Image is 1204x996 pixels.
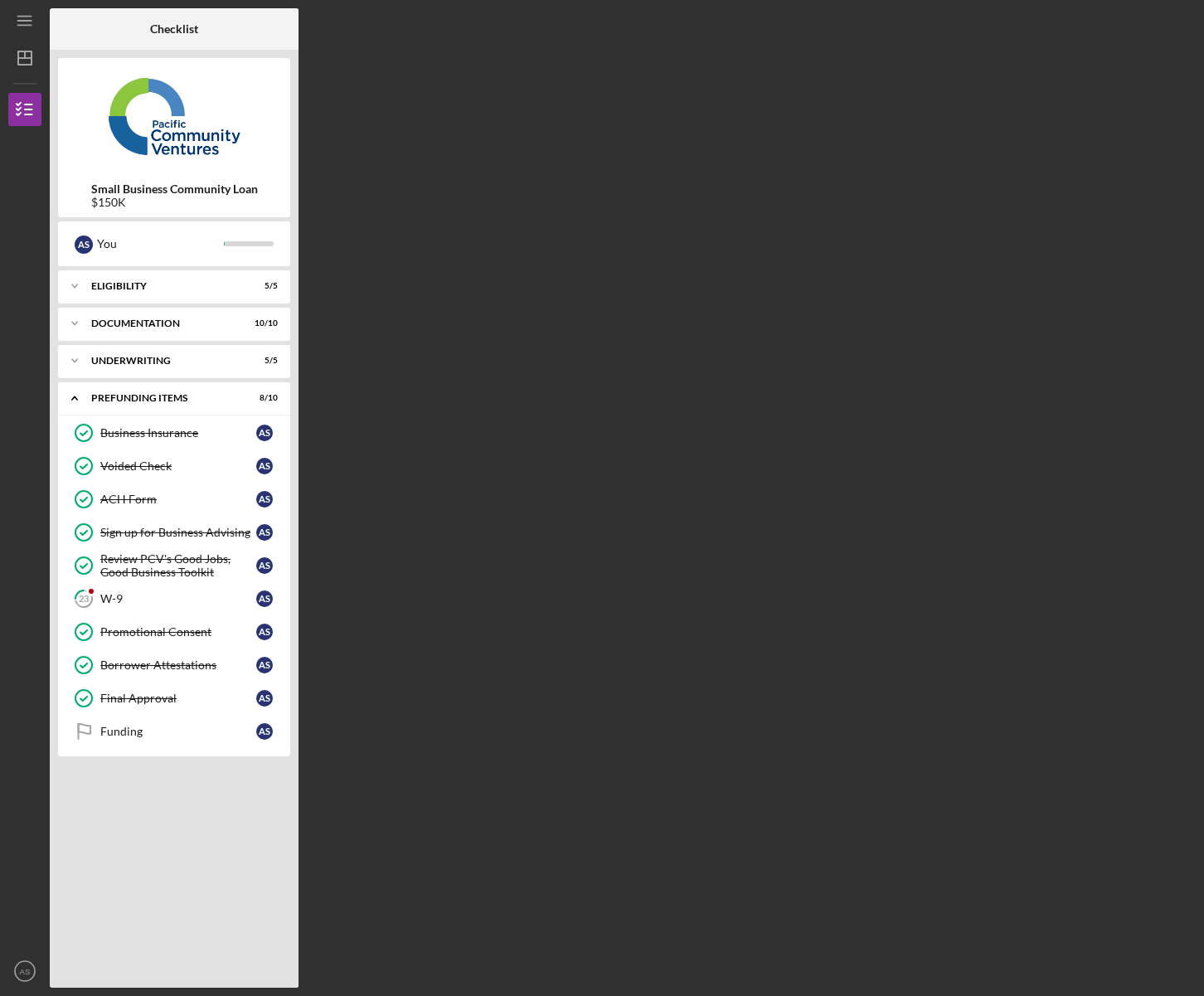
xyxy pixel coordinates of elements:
[100,552,256,579] div: Review PCV's Good Jobs, Good Business Toolkit
[91,356,236,366] div: Underwriting
[256,557,273,574] div: A S
[100,725,256,738] div: Funding
[66,715,282,748] a: FundingAS
[256,590,273,607] div: A S
[66,449,282,483] a: Voided CheckAS
[248,318,278,328] div: 10 / 10
[100,658,256,672] div: Borrower Attestations
[66,649,282,682] a: Borrower AttestationsAS
[66,416,282,449] a: Business InsuranceAS
[8,955,41,988] button: AS
[91,182,258,196] b: Small Business Community Loan
[256,723,273,740] div: A S
[66,682,282,715] a: Final ApprovalAS
[91,196,258,209] div: $150K
[100,526,256,539] div: Sign up for Business Advising
[75,236,93,254] div: A S
[256,624,273,640] div: A S
[100,426,256,440] div: Business Insurance
[79,594,89,605] tspan: 23
[58,66,290,166] img: Product logo
[91,281,236,291] div: Eligibility
[66,615,282,649] a: Promotional ConsentAS
[100,459,256,473] div: Voided Check
[20,967,31,976] text: AS
[248,356,278,366] div: 5 / 5
[150,22,198,36] b: Checklist
[66,549,282,582] a: Review PCV's Good Jobs, Good Business ToolkitAS
[66,582,282,615] a: 23W-9AS
[256,425,273,441] div: A S
[97,230,224,258] div: You
[248,281,278,291] div: 5 / 5
[66,483,282,516] a: ACH FormAS
[100,692,256,705] div: Final Approval
[256,524,273,541] div: A S
[256,690,273,707] div: A S
[256,458,273,474] div: A S
[256,657,273,673] div: A S
[91,318,236,328] div: Documentation
[66,516,282,549] a: Sign up for Business AdvisingAS
[100,592,256,605] div: W-9
[91,393,236,403] div: Prefunding Items
[100,493,256,506] div: ACH Form
[248,393,278,403] div: 8 / 10
[100,625,256,639] div: Promotional Consent
[256,491,273,508] div: A S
